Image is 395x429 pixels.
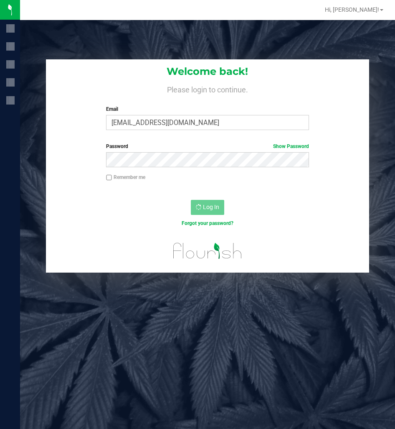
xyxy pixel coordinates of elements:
[167,236,248,266] img: flourish_logo.svg
[106,143,128,149] span: Password
[46,66,369,77] h1: Welcome back!
[106,105,309,113] label: Email
[325,6,379,13] span: Hi, [PERSON_NAME]!
[106,174,145,181] label: Remember me
[106,175,112,181] input: Remember me
[203,204,219,210] span: Log In
[46,84,369,94] h4: Please login to continue.
[182,220,233,226] a: Forgot your password?
[273,143,309,149] a: Show Password
[191,200,224,215] button: Log In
